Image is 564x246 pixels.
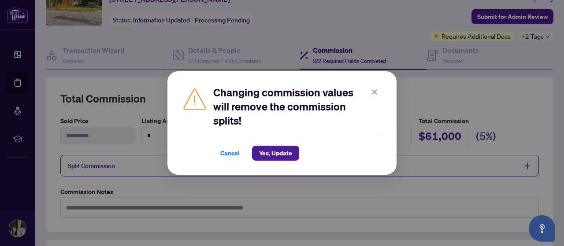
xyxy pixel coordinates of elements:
[371,89,378,95] span: close
[259,146,292,160] span: Yes, Update
[220,146,240,160] span: Cancel
[529,215,555,242] button: Open asap
[252,146,299,161] button: Yes, Update
[213,146,247,161] button: Cancel
[213,85,382,128] h2: Changing commission values will remove the commission splits!
[182,85,208,112] img: Caution Icon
